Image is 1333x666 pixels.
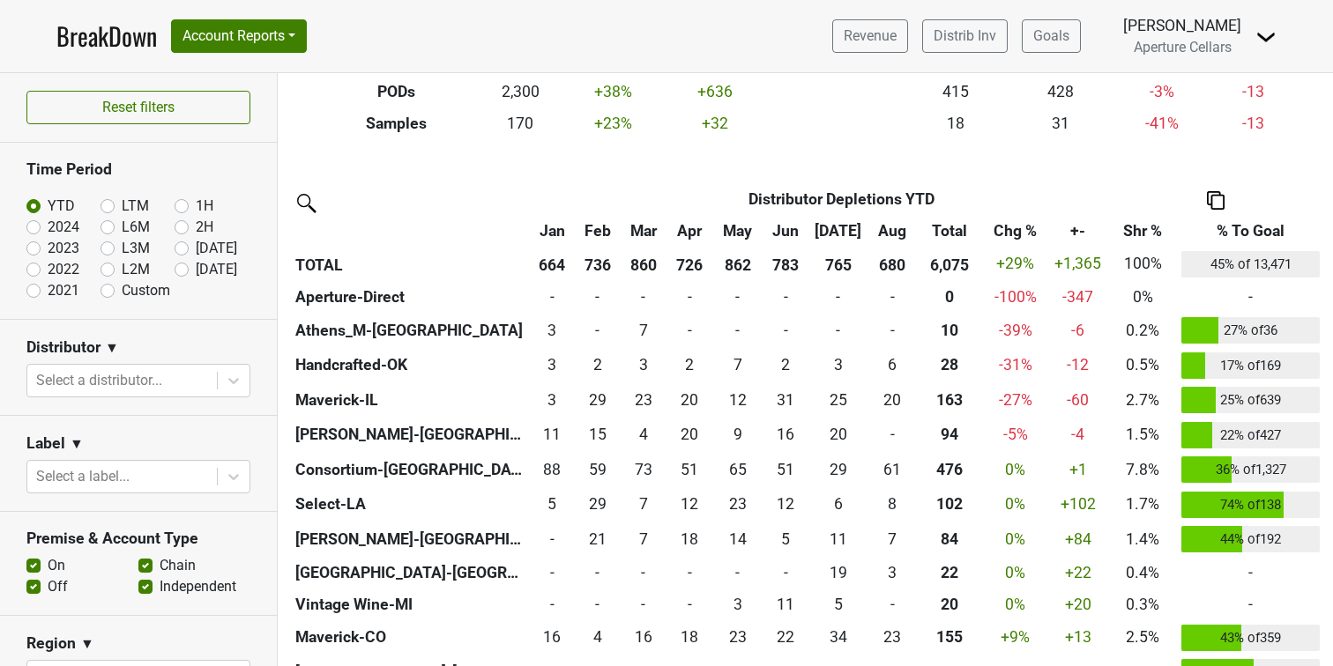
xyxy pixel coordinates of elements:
[624,593,663,616] div: -
[916,247,982,282] th: 6,075
[1134,39,1232,55] span: Aperture Cellars
[916,348,982,383] th: 28.010
[671,528,708,551] div: 18
[579,458,616,481] div: 59
[1113,76,1211,107] td: -3 %
[476,76,564,107] td: 2,300
[768,285,805,308] div: -
[624,561,663,584] div: -
[808,557,868,588] td: 18.5
[873,353,912,376] div: 6
[868,557,917,588] td: 3.25
[530,452,575,487] td: 88
[291,487,530,522] th: Select-LA
[873,319,912,342] div: -
[873,492,912,515] div: 8
[1108,452,1177,487] td: 7.8%
[982,418,1048,453] td: -5 %
[868,522,917,557] td: 7
[122,259,150,280] label: L2M
[48,280,79,301] label: 2021
[48,259,79,280] label: 2022
[1123,14,1241,37] div: [PERSON_NAME]
[868,313,917,348] td: 0
[671,492,708,515] div: 12
[575,247,620,282] th: 736
[1177,281,1324,313] td: -
[808,452,868,487] td: 28.917
[808,348,868,383] td: 3.09
[26,529,250,548] h3: Premise & Account Type
[768,353,805,376] div: 2
[873,528,912,551] div: 7
[533,353,570,376] div: 3
[196,196,213,217] label: 1H
[291,247,530,282] th: TOTAL
[671,423,708,446] div: 20
[530,281,575,313] td: 0
[904,107,1009,139] td: 18
[1108,348,1177,383] td: 0.5%
[717,458,759,481] div: 65
[868,247,917,282] th: 680
[624,423,663,446] div: 4
[982,522,1048,557] td: 0 %
[620,557,666,588] td: 0
[916,557,982,588] th: 21.750
[533,458,570,481] div: 88
[763,557,808,588] td: 0
[1053,388,1104,411] div: -60
[575,183,1108,215] th: Distributor Depletions YTD
[763,382,808,418] td: 31.166
[868,382,917,418] td: 19.5
[1108,522,1177,557] td: 1.4%
[624,388,663,411] div: 23
[575,348,620,383] td: 2.16
[624,492,663,515] div: 7
[712,247,763,282] th: 862
[624,528,663,551] div: 7
[1009,107,1113,139] td: 31
[873,561,912,584] div: 3
[530,418,575,453] td: 10.5
[533,319,570,342] div: 3
[982,313,1048,348] td: -39 %
[667,487,712,522] td: 11.667
[476,107,564,139] td: 170
[291,418,530,453] th: [PERSON_NAME]-[GEOGRAPHIC_DATA]
[620,215,666,247] th: Mar: activate to sort column ascending
[1177,557,1324,588] td: -
[667,313,712,348] td: 0
[868,418,917,453] td: 0
[575,215,620,247] th: Feb: activate to sort column ascending
[920,388,979,411] div: 163
[717,528,759,551] div: 14
[916,452,982,487] th: 476.084
[813,561,864,584] div: 19
[80,633,94,655] span: ▼
[1053,353,1104,376] div: -12
[1053,492,1104,515] div: +102
[575,588,620,620] td: 0
[813,388,864,411] div: 25
[667,452,712,487] td: 50.834
[579,285,616,308] div: -
[667,215,712,247] th: Apr: activate to sort column ascending
[904,76,1009,107] td: 415
[316,76,477,107] th: PODs
[575,522,620,557] td: 20.751
[916,588,982,620] th: 19.580
[808,313,868,348] td: 0
[712,522,763,557] td: 14.25
[920,423,979,446] div: 94
[564,76,662,107] td: +38 %
[671,561,708,584] div: -
[620,382,666,418] td: 23.25
[105,337,119,359] span: ▼
[868,588,917,620] td: 0
[1113,107,1211,139] td: -41 %
[620,247,666,282] th: 860
[620,313,666,348] td: 7
[70,433,84,455] span: ▼
[575,281,620,313] td: 0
